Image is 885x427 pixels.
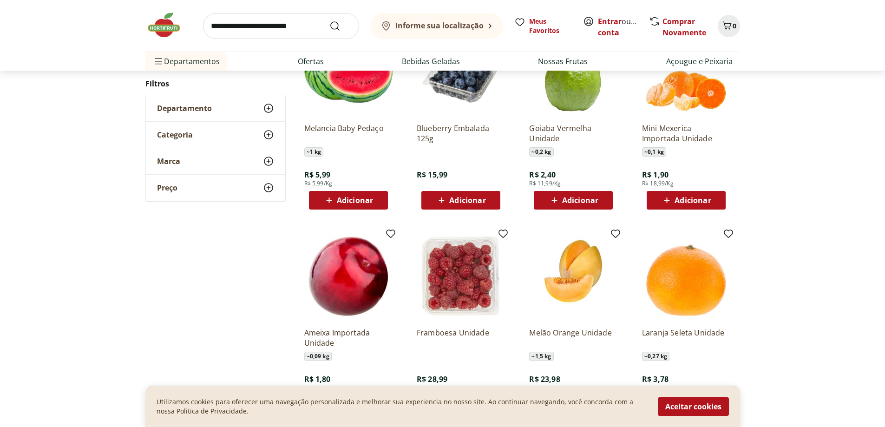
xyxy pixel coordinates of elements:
span: Categoria [157,130,193,139]
img: Hortifruti [145,11,192,39]
span: R$ 19,99/Kg [304,384,336,392]
span: ~ 1 kg [304,147,324,157]
span: 0 [733,21,736,30]
img: Goiaba Vermelha Unidade [529,27,617,116]
img: Ameixa Importada Unidade [304,232,393,320]
a: Criar conta [598,16,649,38]
span: Meus Favoritos [529,17,572,35]
span: ~ 0,09 kg [304,352,332,361]
p: Utilizamos cookies para oferecer uma navegação personalizada e melhorar sua experiencia no nosso ... [157,397,647,416]
button: Menu [153,50,164,72]
a: Açougue e Peixaria [666,56,733,67]
span: R$ 28,99 [417,374,447,384]
span: R$ 15,99 [417,170,447,180]
button: Informe sua localização [370,13,503,39]
img: Framboesa Unidade [417,232,505,320]
span: R$ 1,90 [642,170,669,180]
input: search [203,13,359,39]
span: R$ 15,99/Kg [529,384,561,392]
button: Aceitar cookies [658,397,729,416]
button: Adicionar [309,191,388,210]
a: Bebidas Geladas [402,56,460,67]
a: Ameixa Importada Unidade [304,328,393,348]
button: Categoria [146,122,285,148]
img: Melão Orange Unidade [529,232,617,320]
span: Adicionar [337,197,373,204]
span: Adicionar [562,197,598,204]
span: Adicionar [449,197,485,204]
span: ou [598,16,639,38]
a: Goiaba Vermelha Unidade [529,123,617,144]
span: R$ 11,99/Kg [529,180,561,187]
img: Laranja Seleta Unidade [642,232,730,320]
button: Adicionar [421,191,500,210]
a: Nossas Frutas [538,56,588,67]
span: R$ 23,98 [529,374,560,384]
img: Mini Mexerica Importada Unidade [642,27,730,116]
a: Laranja Seleta Unidade [642,328,730,348]
span: R$ 5,99/Kg [304,180,333,187]
span: R$ 2,40 [529,170,556,180]
h2: Filtros [145,74,286,93]
span: ~ 1,5 kg [529,352,553,361]
button: Submit Search [329,20,352,32]
span: R$ 3,78 [642,374,669,384]
span: ~ 0,27 kg [642,352,669,361]
img: Melancia Baby Pedaço [304,27,393,116]
span: Marca [157,157,180,166]
span: Departamento [157,104,212,113]
a: Entrar [598,16,622,26]
button: Departamento [146,95,285,121]
button: Carrinho [718,15,740,37]
a: Comprar Novamente [662,16,706,38]
span: ~ 0,1 kg [642,147,666,157]
a: Ofertas [298,56,324,67]
a: Melancia Baby Pedaço [304,123,393,144]
button: Marca [146,148,285,174]
span: R$ 13,99/Kg [642,384,674,392]
button: Adicionar [647,191,726,210]
a: Framboesa Unidade [417,328,505,348]
span: Preço [157,183,177,192]
span: Departamentos [153,50,220,72]
a: Mini Mexerica Importada Unidade [642,123,730,144]
button: Preço [146,175,285,201]
span: R$ 5,99 [304,170,331,180]
span: R$ 18,99/Kg [642,180,674,187]
a: Meus Favoritos [514,17,572,35]
a: Blueberry Embalada 125g [417,123,505,144]
span: Adicionar [675,197,711,204]
span: R$ 1,80 [304,374,331,384]
button: Adicionar [534,191,613,210]
img: Blueberry Embalada 125g [417,27,505,116]
b: Informe sua localização [395,20,484,31]
span: ~ 0,2 kg [529,147,553,157]
a: Melão Orange Unidade [529,328,617,348]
